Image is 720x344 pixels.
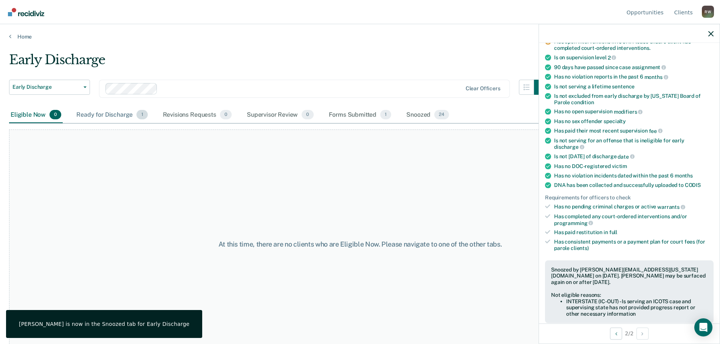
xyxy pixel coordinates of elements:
div: Is not [DATE] of discharge [554,153,714,160]
div: Is on supervision level [554,54,714,61]
div: Early Discharge [9,52,549,74]
span: 0 [302,110,313,120]
span: 24 [434,110,449,120]
div: Clear officers [466,85,500,92]
div: At this time, there are no clients who are Eligible Now. Please navigate to one of the other tabs. [185,240,536,248]
span: 0 [50,110,61,120]
span: date [618,153,634,159]
span: months [675,172,693,178]
span: modifiers [614,109,643,115]
span: months [644,74,668,80]
span: discharge [554,144,584,150]
span: fee [649,128,663,134]
div: Snoozed by [PERSON_NAME][EMAIL_ADDRESS][US_STATE][DOMAIN_NAME] on [DATE]. [PERSON_NAME] may be su... [551,266,708,285]
span: sentence [612,83,635,89]
div: Has no open supervision [554,108,714,115]
button: Next Opportunity [636,327,649,339]
div: [PERSON_NAME] is now in the Snoozed tab for Early Discharge [19,321,189,327]
div: Supervisor Review [245,107,315,123]
span: victim [612,163,627,169]
span: Early Discharge [12,84,81,90]
div: Requirements for officers to check [545,194,714,201]
div: Has no violation incidents dated within the past 6 [554,172,714,179]
span: assignment [632,64,666,70]
div: Has no DOC-registered [554,163,714,169]
div: Not eligible reasons: [551,292,708,298]
span: specialty [604,118,626,124]
span: 1 [136,110,147,120]
div: Has no violation reports in the past 6 [554,74,714,80]
div: Has no pending criminal charges or active [554,204,714,210]
span: 1 [380,110,391,120]
li: INTERSTATE (IC-OUT) - Is serving an ICOTS case and supervising state has not provided progress re... [566,298,708,317]
span: programming [554,220,593,226]
span: 2 [608,54,616,60]
span: warrants [657,204,685,210]
div: Forms Submitted [327,107,393,123]
div: Has paid their most recent supervision [554,127,714,134]
div: Eligible Now [9,107,63,123]
div: Is not excluded from early discharge by [US_STATE] Board of Parole [554,93,714,105]
div: Has paid restitution in [554,229,714,236]
div: Has consistent payments or a payment plan for court fees (for parole [554,239,714,251]
span: condition [571,99,594,105]
img: Recidiviz [8,8,44,16]
a: Home [9,33,711,40]
span: full [609,229,617,235]
div: R W [702,6,714,18]
div: Is not serving a lifetime [554,83,714,89]
div: 2 / 2 [539,323,720,343]
div: Has completed any court-ordered interventions and/or [554,213,714,226]
div: DNA has been collected and successfully uploaded to [554,182,714,188]
span: clients) [571,245,589,251]
div: 90 days have passed since case [554,64,714,71]
div: Has open interventions in ICON. Please ensure client has completed court-ordered interventions. [554,39,714,51]
div: Revisions Requests [161,107,233,123]
div: Open Intercom Messenger [694,318,712,336]
div: Snoozed [405,107,451,123]
button: Previous Opportunity [610,327,622,339]
div: Has no sex offender [554,118,714,124]
div: Ready for Discharge [75,107,149,123]
span: CODIS [685,182,701,188]
button: Profile dropdown button [702,6,714,18]
span: 0 [220,110,232,120]
div: Is not serving for an offense that is ineligible for early [554,137,714,150]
